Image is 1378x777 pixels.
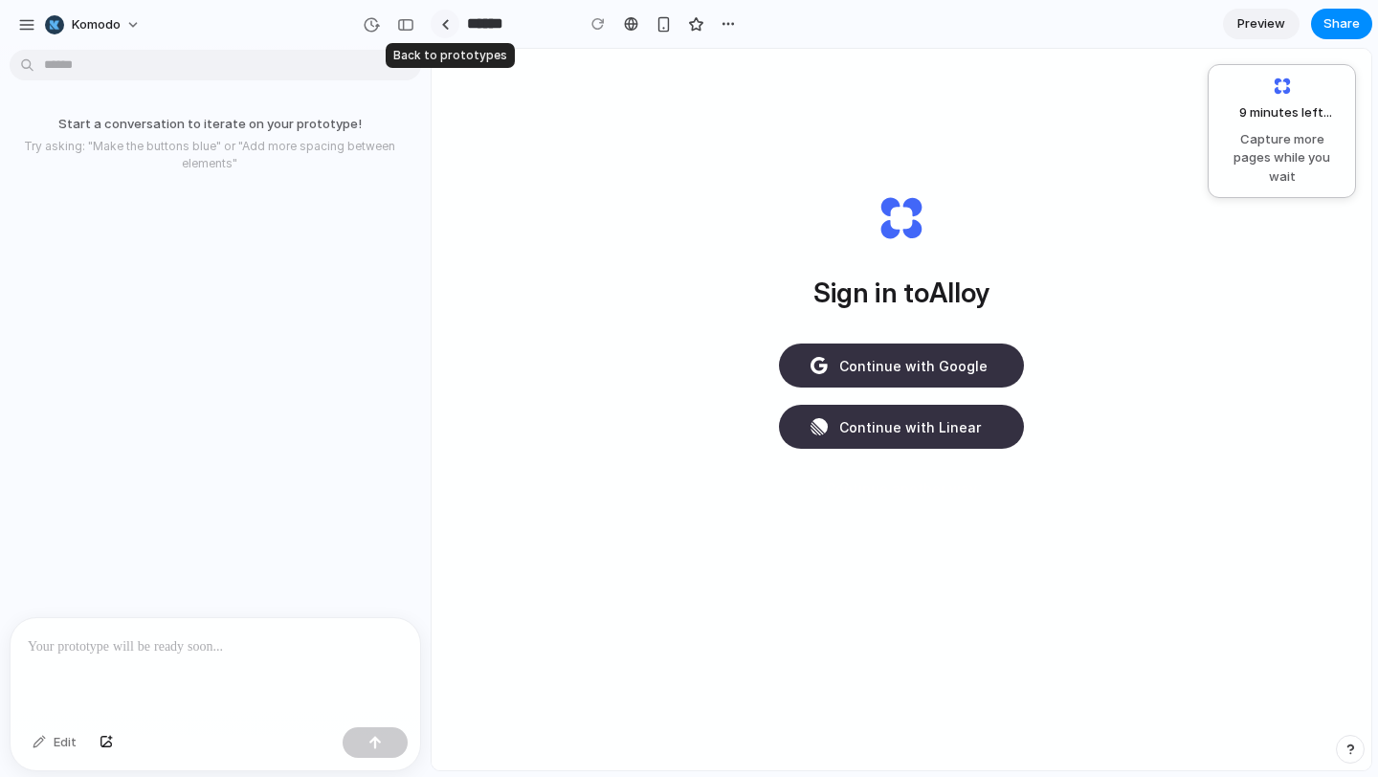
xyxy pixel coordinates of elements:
[1225,103,1332,122] span: 9 minutes left ...
[386,43,515,68] div: Back to prototypes
[1323,14,1360,33] span: Share
[1223,9,1300,39] a: Preview
[8,115,411,134] p: Start a conversation to iterate on your prototype!
[408,307,556,327] span: Continue with Google
[408,368,549,388] span: Continue with Linear
[8,138,411,172] p: Try asking: "Make the buttons blue" or "Add more spacing between elements"
[394,430,545,450] span: Continue another way
[1220,130,1344,187] span: Capture more pages while you wait
[1237,14,1285,33] span: Preview
[382,229,559,261] h2: Sign in to Alloy
[347,356,592,400] button: Continue with Linear
[347,295,592,339] button: Continue with Google
[1311,9,1372,39] button: Share
[37,10,150,40] button: Komodo
[72,15,121,34] span: Komodo
[347,417,592,461] button: Continue another way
